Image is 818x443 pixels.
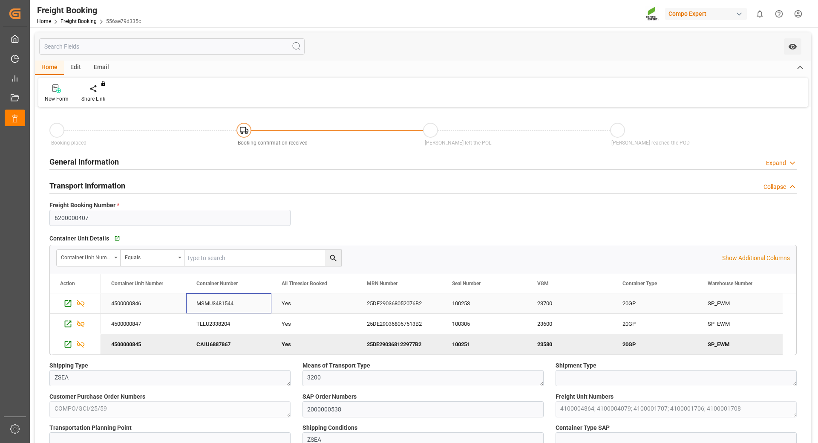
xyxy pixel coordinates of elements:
[60,281,75,287] div: Action
[50,314,101,334] div: Press SPACE to select this row.
[60,18,97,24] a: Freight Booking
[442,293,527,313] div: 100253
[750,4,769,23] button: show 0 new notifications
[49,180,125,191] h2: Transport Information
[184,250,341,266] input: Type to search
[302,392,357,401] span: SAP Order Numbers
[527,334,612,354] div: 23580
[186,314,271,334] div: TLLU2338204
[302,370,544,386] textarea: 3200
[784,38,801,55] button: open menu
[45,95,69,103] div: New Form
[622,294,687,313] div: 20GP
[61,252,111,261] div: Container Unit Number
[282,294,346,313] div: Yes
[111,281,163,287] span: Container Unit Number
[49,370,291,386] textarea: ZSEA
[49,234,109,243] span: Container Unit Details
[35,61,64,75] div: Home
[527,293,612,313] div: 23700
[556,401,797,417] textarea: 4100004864; 4100004079; 4100001707; 4100001706; 4100001708
[57,250,121,266] button: open menu
[101,314,186,334] div: 4500000847
[125,252,175,261] div: Equals
[766,159,786,168] div: Expand
[49,201,119,210] span: Freight Booking Number
[282,314,346,334] div: Yes
[49,392,145,401] span: Customer Purchase Order Numbers
[708,281,752,287] span: Warehouse Number
[556,423,610,432] span: Container Type SAP
[357,334,442,354] div: 25DE290368122977B2
[357,314,442,334] div: 25DE290368057513B2
[101,293,186,313] div: 4500000846
[196,281,238,287] span: Container Number
[64,61,87,75] div: Edit
[697,334,783,354] div: SP_EWM
[49,361,88,370] span: Shipping Type
[101,293,783,314] div: Press SPACE to select this row.
[611,140,690,146] span: [PERSON_NAME] reached the POD
[442,334,527,354] div: 100251
[697,314,783,334] div: SP_EWM
[645,6,659,21] img: Screenshot%202023-09-29%20at%2010.02.21.png_1712312052.png
[763,182,786,191] div: Collapse
[622,281,657,287] span: Container Type
[622,335,687,354] div: 20GP
[101,334,783,355] div: Press SPACE to deselect this row.
[556,392,613,401] span: Freight Unit Numbers
[121,250,184,266] button: open menu
[186,334,271,354] div: CAIU6887867
[442,314,527,334] div: 100305
[722,254,790,263] p: Show Additional Columns
[622,314,687,334] div: 20GP
[49,423,132,432] span: Transportation Planning Point
[357,293,442,313] div: 25DE290368052076B2
[556,361,596,370] span: Shipment Type
[425,140,491,146] span: [PERSON_NAME] left the POL
[325,250,341,266] button: search button
[527,314,612,334] div: 23600
[282,335,346,354] div: Yes
[101,334,186,354] div: 4500000845
[50,334,101,355] div: Press SPACE to deselect this row.
[49,401,291,417] textarea: COMPO/GCI/25/59
[697,293,783,313] div: SP_EWM
[37,18,51,24] a: Home
[87,61,115,75] div: Email
[238,140,308,146] span: Booking confirmation received
[186,293,271,313] div: MSMU3481544
[101,314,783,334] div: Press SPACE to select this row.
[37,4,141,17] div: Freight Booking
[302,423,357,432] span: Shipping Conditions
[367,281,397,287] span: MRN Number
[769,4,789,23] button: Help Center
[537,281,549,287] span: VGM
[302,361,370,370] span: Means of Transport Type
[452,281,481,287] span: Seal Number
[50,293,101,314] div: Press SPACE to select this row.
[51,140,86,146] span: Booking placed
[39,38,305,55] input: Search Fields
[665,8,747,20] div: Compo Expert
[282,281,327,287] span: All Timeslot Booked
[49,156,119,168] h2: General Information
[665,6,750,22] button: Compo Expert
